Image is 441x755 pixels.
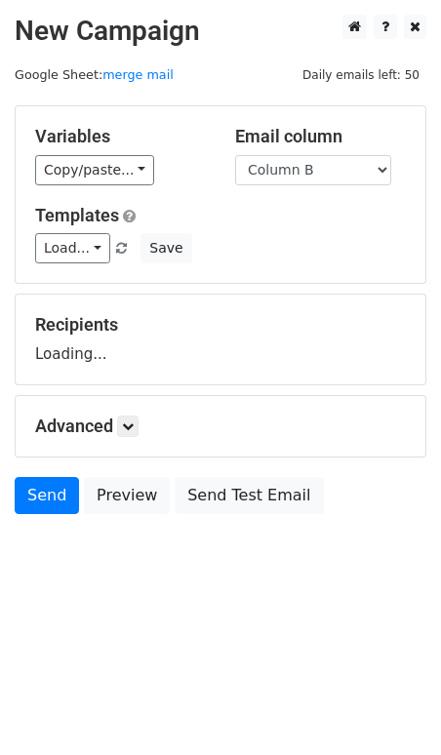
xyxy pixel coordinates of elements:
a: Templates [35,205,119,225]
h5: Advanced [35,416,406,437]
a: Daily emails left: 50 [296,67,426,82]
h2: New Campaign [15,15,426,48]
a: Send Test Email [175,477,323,514]
button: Save [140,233,191,263]
h5: Email column [235,126,406,147]
h5: Variables [35,126,206,147]
h5: Recipients [35,314,406,336]
a: Load... [35,233,110,263]
a: Copy/paste... [35,155,154,185]
a: Send [15,477,79,514]
span: Daily emails left: 50 [296,64,426,86]
div: Loading... [35,314,406,365]
small: Google Sheet: [15,67,174,82]
a: Preview [84,477,170,514]
a: merge mail [102,67,174,82]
